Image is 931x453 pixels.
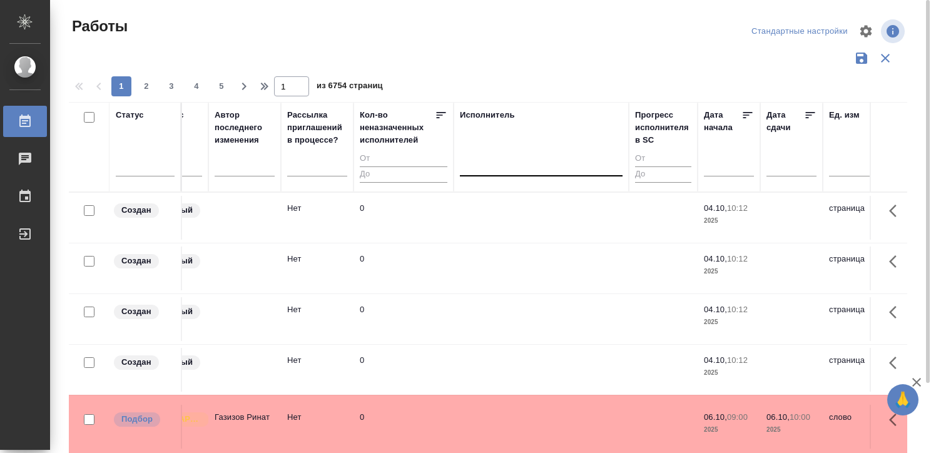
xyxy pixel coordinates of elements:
p: 2025 [704,367,754,379]
div: split button [748,22,851,41]
p: Создан [121,305,151,318]
div: Дата начала [704,109,741,134]
td: 0 [354,405,454,449]
p: 04.10, [704,355,727,365]
input: До [635,166,691,182]
span: 🙏 [892,387,913,413]
td: Нет [281,405,354,449]
td: страница [823,196,895,240]
p: 04.10, [704,203,727,213]
div: Ед. изм [829,109,860,121]
p: 04.10, [704,254,727,263]
button: Здесь прячутся важные кнопки [882,247,912,277]
button: Здесь прячутся важные кнопки [882,196,912,226]
td: 0 [354,196,454,240]
span: Работы [69,16,128,36]
div: Заказ еще не согласован с клиентом, искать исполнителей рано [113,354,175,371]
p: 2025 [766,424,817,436]
p: 2025 [704,215,754,227]
div: Заказ еще не согласован с клиентом, искать исполнителей рано [113,202,175,219]
button: Здесь прячутся важные кнопки [882,348,912,378]
td: страница [823,297,895,341]
p: 10:12 [727,203,748,213]
td: страница [823,348,895,392]
td: 0 [354,247,454,290]
div: Кол-во неназначенных исполнителей [360,109,435,146]
div: Заказ еще не согласован с клиентом, искать исполнителей рано [113,253,175,270]
td: Нет [281,247,354,290]
button: Здесь прячутся важные кнопки [882,297,912,327]
p: 09:00 [727,412,748,422]
span: 4 [186,80,206,93]
p: 2025 [704,424,754,436]
p: 2025 [704,316,754,328]
div: Можно подбирать исполнителей [113,411,175,428]
div: Автор последнего изменения [215,109,275,146]
span: 5 [211,80,231,93]
p: 10:12 [727,254,748,263]
td: слово [823,405,895,449]
td: Нет [281,297,354,341]
p: 2025 [704,265,754,278]
span: Посмотреть информацию [881,19,907,43]
span: из 6754 страниц [317,78,383,96]
button: 5 [211,76,231,96]
p: Создан [121,204,151,216]
div: Дата сдачи [766,109,804,134]
button: 🙏 [887,384,918,415]
div: Прогресс исполнителя в SC [635,109,691,146]
input: От [635,151,691,167]
div: Рассылка приглашений в процессе? [287,109,347,146]
td: страница [823,247,895,290]
p: 06.10, [766,412,790,422]
span: Настроить таблицу [851,16,881,46]
div: Статус [116,109,144,121]
button: Здесь прячутся важные кнопки [882,405,912,435]
div: Заказ еще не согласован с клиентом, искать исполнителей рано [113,303,175,320]
button: 2 [136,76,156,96]
p: 04.10, [704,305,727,314]
button: Сбросить фильтры [873,46,897,70]
td: 0 [354,297,454,341]
p: 10:12 [727,355,748,365]
p: Создан [121,356,151,369]
p: 10:12 [727,305,748,314]
td: 0 [354,348,454,392]
td: Газизов Ринат [208,405,281,449]
button: 3 [161,76,181,96]
button: 4 [186,76,206,96]
span: 2 [136,80,156,93]
p: Создан [121,255,151,267]
p: 06.10, [704,412,727,422]
button: Сохранить фильтры [850,46,873,70]
input: От [360,151,447,167]
td: Нет [281,348,354,392]
td: Нет [281,196,354,240]
div: Исполнитель [460,109,515,121]
p: Подбор [121,413,153,425]
span: 3 [161,80,181,93]
p: 10:00 [790,412,810,422]
input: До [360,166,447,182]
